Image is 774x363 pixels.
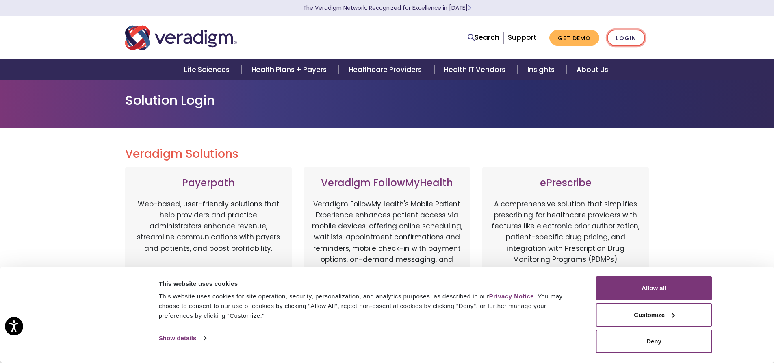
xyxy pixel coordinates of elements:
[242,59,339,80] a: Health Plans + Payers
[567,59,618,80] a: About Us
[434,59,518,80] a: Health IT Vendors
[490,199,641,284] p: A comprehensive solution that simplifies prescribing for healthcare providers with features like ...
[133,177,284,189] h3: Payerpath
[518,59,567,80] a: Insights
[468,32,499,43] a: Search
[174,59,242,80] a: Life Sciences
[339,59,434,80] a: Healthcare Providers
[312,177,462,189] h3: Veradigm FollowMyHealth
[596,276,712,300] button: Allow all
[125,93,649,108] h1: Solution Login
[490,177,641,189] h3: ePrescribe
[159,291,578,321] div: This website uses cookies for site operation, security, personalization, and analytics purposes, ...
[618,304,764,353] iframe: Drift Chat Widget
[159,279,578,289] div: This website uses cookies
[312,199,462,276] p: Veradigm FollowMyHealth's Mobile Patient Experience enhances patient access via mobile devices, o...
[489,293,534,300] a: Privacy Notice
[125,147,649,161] h2: Veradigm Solutions
[468,4,471,12] span: Learn More
[596,330,712,353] button: Deny
[596,303,712,327] button: Customize
[607,30,645,46] a: Login
[159,332,206,344] a: Show details
[125,24,237,51] img: Veradigm logo
[549,30,599,46] a: Get Demo
[133,199,284,284] p: Web-based, user-friendly solutions that help providers and practice administrators enhance revenu...
[508,33,536,42] a: Support
[303,4,471,12] a: The Veradigm Network: Recognized for Excellence in [DATE]Learn More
